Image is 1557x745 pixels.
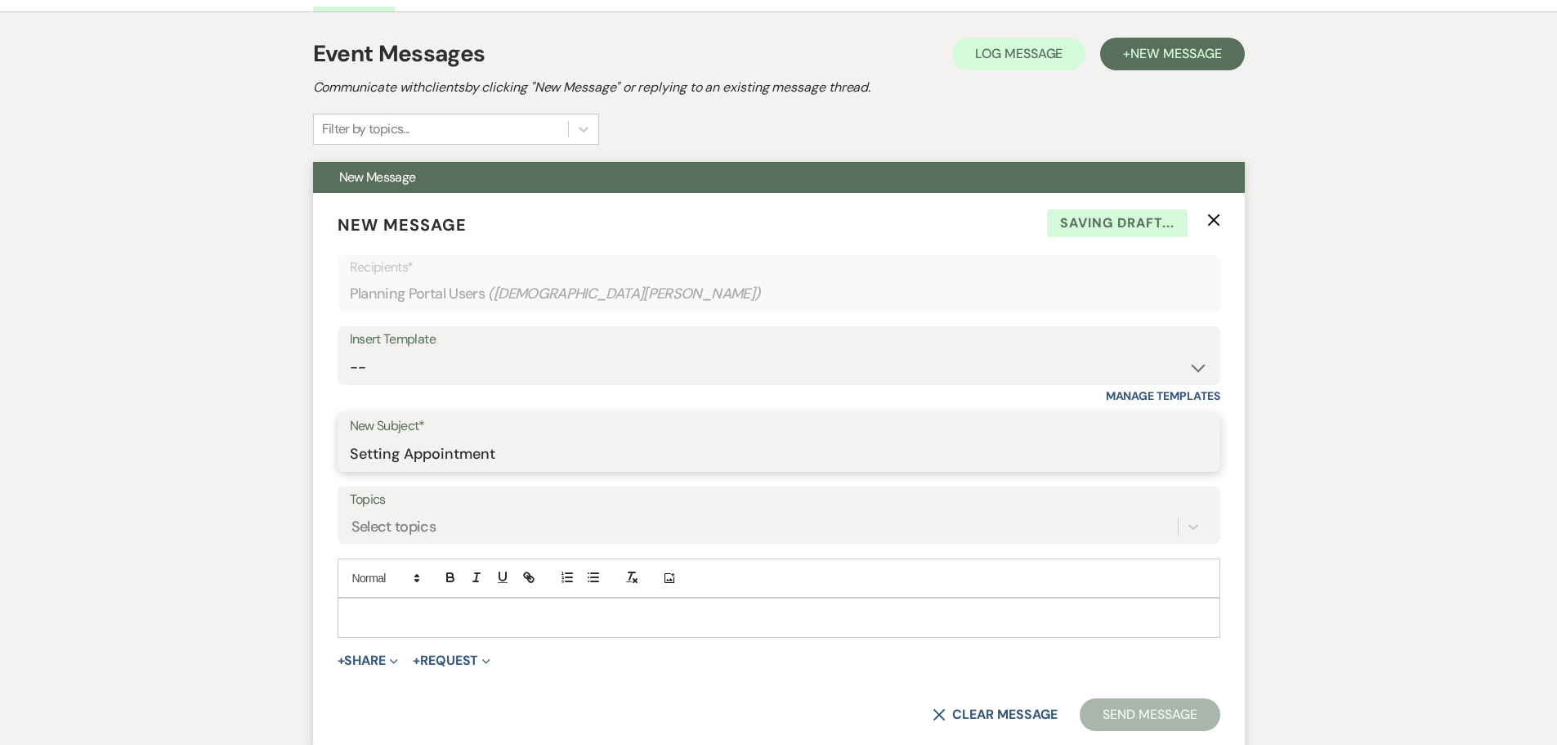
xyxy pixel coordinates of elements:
h2: Communicate with clients by clicking "New Message" or replying to an existing message thread. [313,78,1245,97]
span: + [413,654,420,667]
p: Recipients* [350,257,1208,278]
label: Topics [350,488,1208,512]
div: Filter by topics... [322,119,409,139]
span: ( [DEMOGRAPHIC_DATA][PERSON_NAME] ) [488,283,761,305]
span: Log Message [975,45,1063,62]
div: Select topics [351,516,436,538]
h1: Event Messages [313,37,485,71]
a: Manage Templates [1106,388,1220,403]
div: Insert Template [350,328,1208,352]
span: New Message [1130,45,1221,62]
span: + [338,654,345,667]
button: Request [413,654,490,667]
button: Clear message [933,708,1057,721]
span: New Message [339,168,416,186]
span: Saving draft... [1047,209,1188,237]
button: Send Message [1080,698,1219,731]
label: New Subject* [350,415,1208,438]
div: Planning Portal Users [350,278,1208,310]
button: Share [338,654,399,667]
button: +New Message [1100,38,1244,70]
button: Log Message [952,38,1085,70]
span: New Message [338,214,467,236]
